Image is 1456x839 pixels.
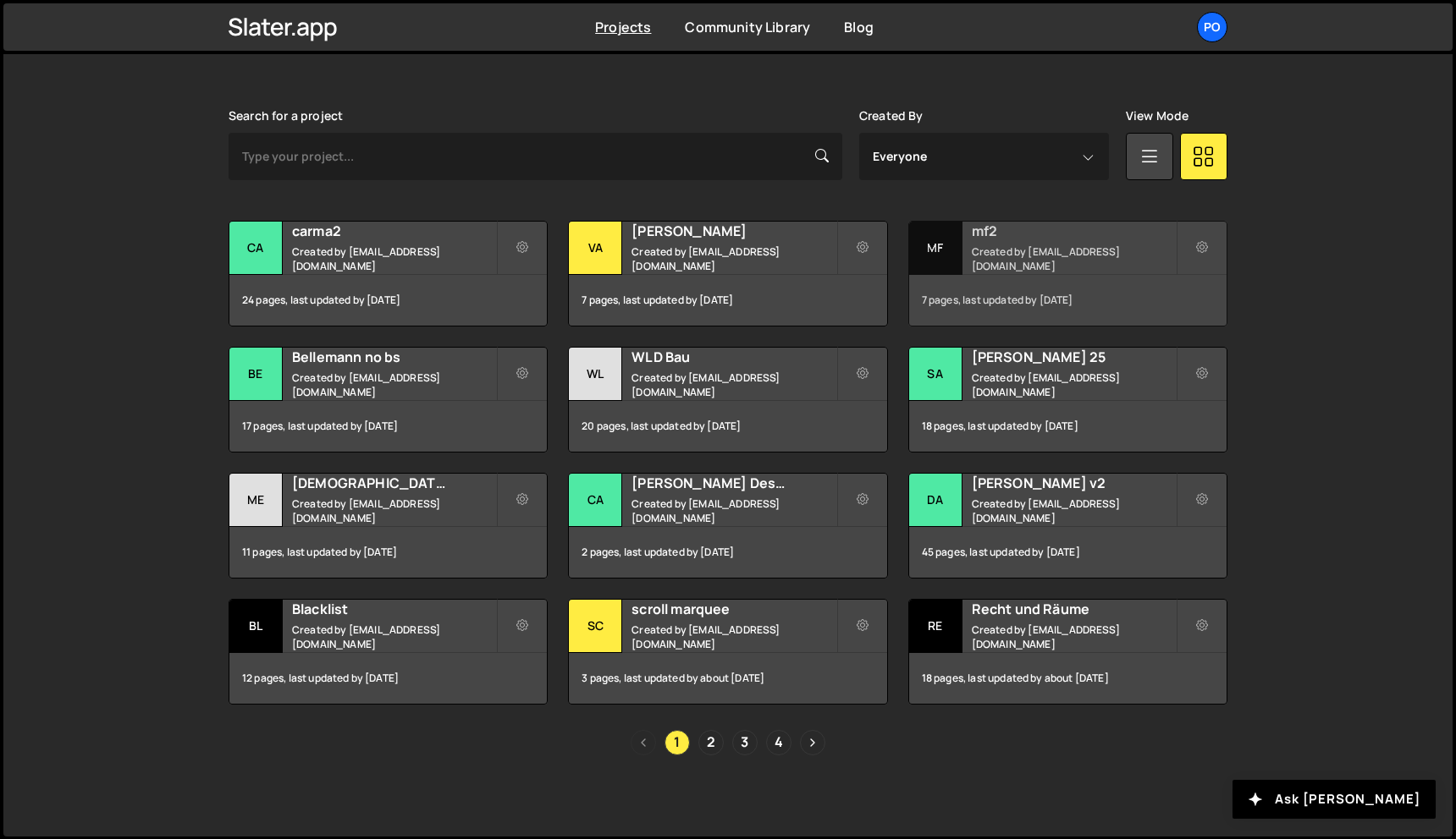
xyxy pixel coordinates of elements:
a: ca carma2 Created by [EMAIL_ADDRESS][DOMAIN_NAME] 24 pages, last updated by [DATE] [229,221,548,326]
div: 3 pages, last updated by about [DATE] [569,653,886,704]
h2: Bellemann no bs [292,348,496,366]
a: Page 4 [766,730,791,755]
label: View Mode [1126,109,1189,123]
a: Projects [595,18,651,36]
small: Created by [EMAIL_ADDRESS][DOMAIN_NAME] [972,370,1176,399]
small: Created by [EMAIL_ADDRESS][DOMAIN_NAME] [631,496,836,525]
a: Po [1197,12,1227,42]
small: Created by [EMAIL_ADDRESS][DOMAIN_NAME] [972,244,1176,273]
h2: scroll marquee [631,600,836,618]
div: Re [909,600,962,653]
div: 18 pages, last updated by about [DATE] [909,653,1227,704]
div: 7 pages, last updated by [DATE] [569,275,886,326]
h2: carma2 [292,222,496,240]
div: Va [569,222,622,275]
div: Pagination [229,730,1227,755]
a: Be Bellemann no bs Created by [EMAIL_ADDRESS][DOMAIN_NAME] 17 pages, last updated by [DATE] [229,347,548,452]
div: Be [229,348,283,401]
div: 7 pages, last updated by [DATE] [909,275,1227,326]
a: Va [PERSON_NAME] Created by [EMAIL_ADDRESS][DOMAIN_NAME] 7 pages, last updated by [DATE] [568,221,887,326]
a: Page 3 [732,730,758,755]
a: Community Library [685,18,810,36]
div: 45 pages, last updated by [DATE] [909,527,1227,578]
div: sc [569,600,622,653]
h2: [DEMOGRAPHIC_DATA] 8 [292,474,496,492]
div: Bl [229,600,283,653]
div: 18 pages, last updated by [DATE] [909,401,1227,452]
a: mf mf2 Created by [EMAIL_ADDRESS][DOMAIN_NAME] 7 pages, last updated by [DATE] [908,221,1227,326]
h2: [PERSON_NAME] Design 3d [631,474,836,492]
label: Created By [859,109,924,123]
div: Da [909,474,962,527]
h2: [PERSON_NAME] v2 [972,474,1176,492]
div: WL [569,348,622,401]
a: WL WLD Bau Created by [EMAIL_ADDRESS][DOMAIN_NAME] 20 pages, last updated by [DATE] [568,347,887,452]
h2: [PERSON_NAME] 25 [972,348,1176,366]
h2: [PERSON_NAME] [631,222,836,240]
input: Type your project... [229,133,842,180]
button: Ask [PERSON_NAME] [1233,780,1436,819]
div: mf [909,222,962,275]
h2: Blacklist [292,600,496,618]
label: Search for a project [229,109,343,123]
small: Created by [EMAIL_ADDRESS][DOMAIN_NAME] [292,244,496,273]
a: Blog [844,18,874,36]
a: Next page [800,730,825,755]
div: 24 pages, last updated by [DATE] [229,275,547,326]
a: Sa [PERSON_NAME] 25 Created by [EMAIL_ADDRESS][DOMAIN_NAME] 18 pages, last updated by [DATE] [908,347,1227,452]
small: Created by [EMAIL_ADDRESS][DOMAIN_NAME] [292,622,496,651]
a: Me [DEMOGRAPHIC_DATA] 8 Created by [EMAIL_ADDRESS][DOMAIN_NAME] 11 pages, last updated by [DATE] [229,473,548,579]
small: Created by [EMAIL_ADDRESS][DOMAIN_NAME] [292,370,496,399]
div: 17 pages, last updated by [DATE] [229,401,547,452]
div: 20 pages, last updated by [DATE] [569,401,886,452]
div: 2 pages, last updated by [DATE] [569,527,886,578]
div: 11 pages, last updated by [DATE] [229,527,547,578]
a: Da [PERSON_NAME] v2 Created by [EMAIL_ADDRESS][DOMAIN_NAME] 45 pages, last updated by [DATE] [908,473,1227,579]
small: Created by [EMAIL_ADDRESS][DOMAIN_NAME] [292,496,496,525]
small: Created by [EMAIL_ADDRESS][DOMAIN_NAME] [631,244,836,273]
small: Created by [EMAIL_ADDRESS][DOMAIN_NAME] [972,496,1176,525]
a: Bl Blacklist Created by [EMAIL_ADDRESS][DOMAIN_NAME] 12 pages, last updated by [DATE] [229,599,548,705]
h2: Recht und Räume [972,600,1176,618]
a: Ca [PERSON_NAME] Design 3d Created by [EMAIL_ADDRESS][DOMAIN_NAME] 2 pages, last updated by [DATE] [568,473,887,579]
small: Created by [EMAIL_ADDRESS][DOMAIN_NAME] [972,622,1176,651]
a: Re Recht und Räume Created by [EMAIL_ADDRESS][DOMAIN_NAME] 18 pages, last updated by about [DATE] [908,599,1227,705]
h2: mf2 [972,222,1176,240]
a: sc scroll marquee Created by [EMAIL_ADDRESS][DOMAIN_NAME] 3 pages, last updated by about [DATE] [568,599,887,705]
div: Sa [909,348,962,401]
div: 12 pages, last updated by [DATE] [229,653,547,704]
h2: WLD Bau [631,348,836,366]
small: Created by [EMAIL_ADDRESS][DOMAIN_NAME] [631,370,836,399]
div: Ca [569,474,622,527]
div: ca [229,222,283,275]
a: Page 2 [698,730,724,755]
small: Created by [EMAIL_ADDRESS][DOMAIN_NAME] [631,622,836,651]
div: Me [229,474,283,527]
